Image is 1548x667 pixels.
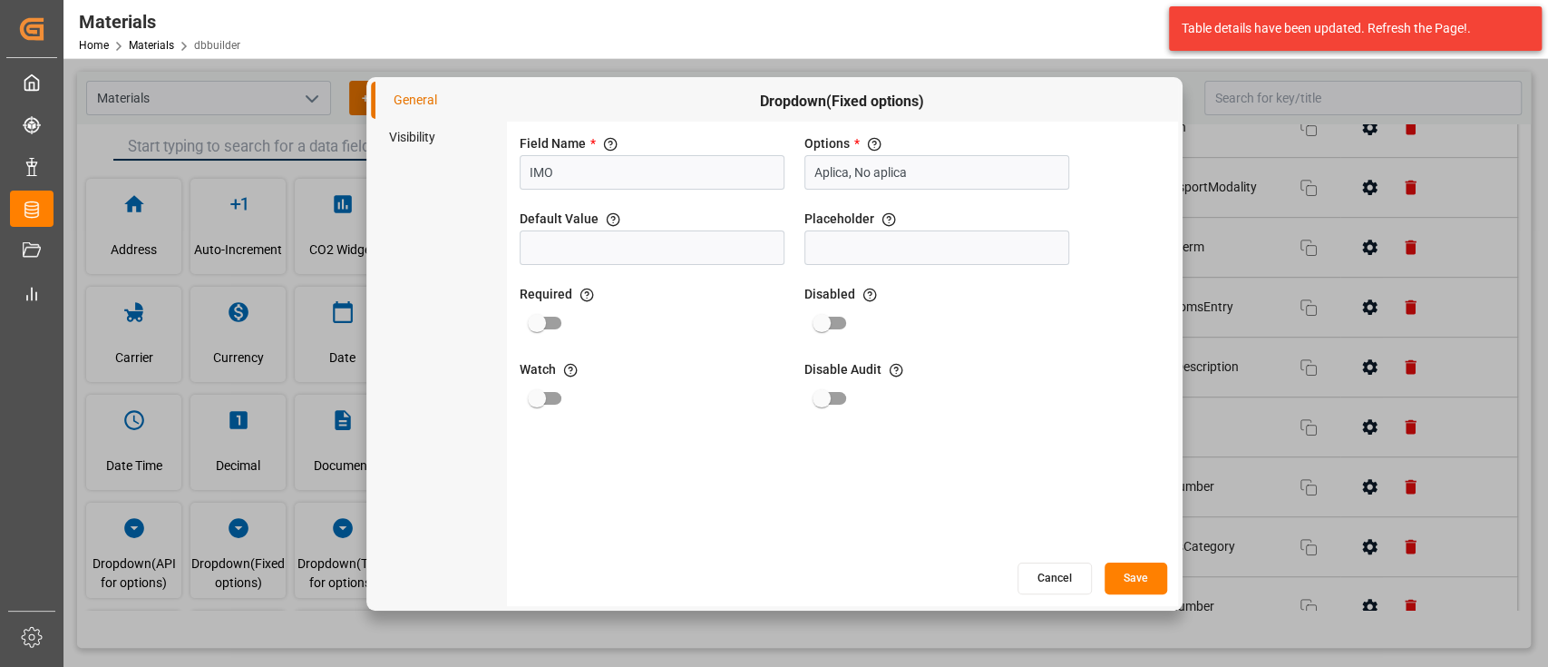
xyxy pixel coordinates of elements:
span: Watch [520,360,556,379]
span: Options [804,134,850,153]
span: Disable Audit [804,360,881,379]
a: Home [79,39,109,52]
button: Save [1105,563,1167,594]
div: Table details have been updated. Refresh the Page!. [1182,19,1515,38]
input: Please enter id and label. [804,155,1069,190]
a: Materials [129,39,174,52]
span: Disabled [804,285,855,304]
li: General [371,82,507,119]
span: Dropdown(Fixed options) [516,91,1169,113]
span: Default Value [520,210,599,229]
button: Cancel [1017,563,1092,594]
div: Materials [79,8,240,35]
li: Visibility [371,119,507,156]
span: Required [520,285,572,304]
span: Field Name [520,134,586,153]
span: Placeholder [804,210,874,229]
